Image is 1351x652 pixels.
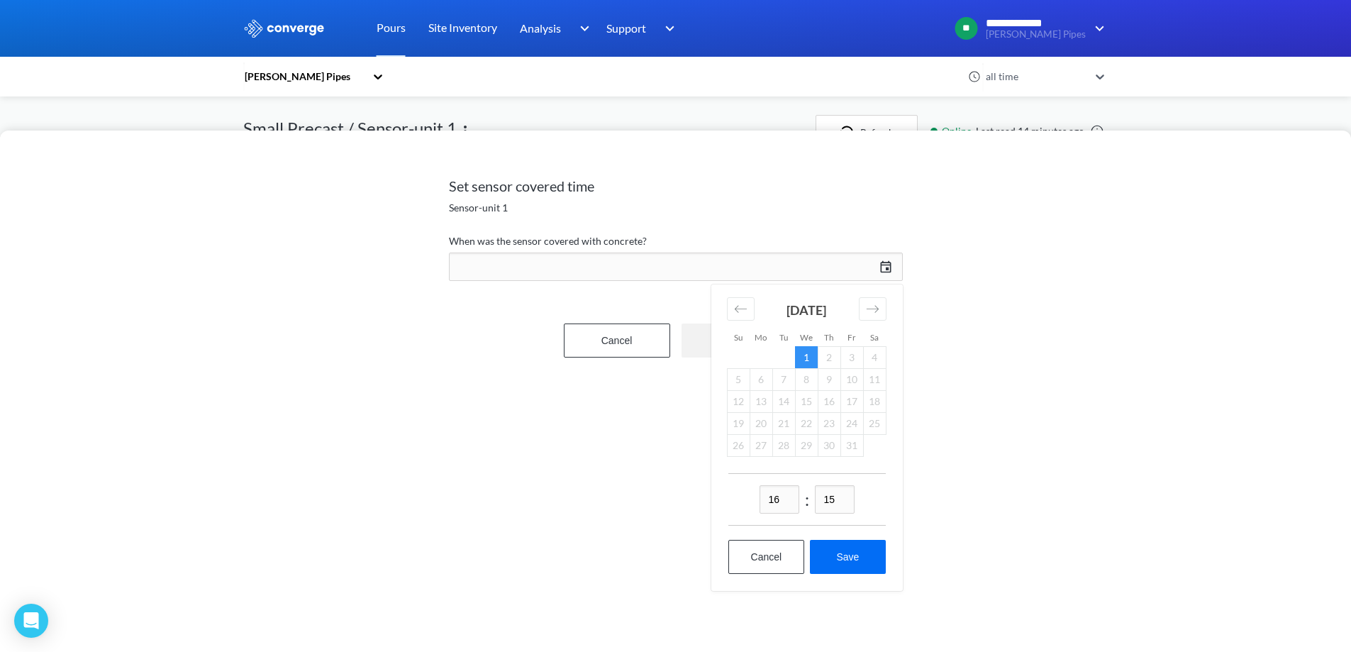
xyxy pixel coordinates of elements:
[810,540,885,574] button: Save
[727,412,750,434] td: Not available. Sunday, October 19, 2025
[818,368,840,390] td: Not available. Thursday, October 9, 2025
[243,19,326,38] img: logo_ewhite.svg
[824,332,833,342] small: Th
[449,177,903,194] h2: Set sensor covered time
[606,19,646,37] span: Support
[14,604,48,638] div: Open Intercom Messenger
[863,412,886,434] td: Not available. Saturday, October 25, 2025
[870,332,879,342] small: Sa
[734,332,743,342] small: Su
[772,434,795,456] td: Not available. Tuesday, October 28, 2025
[570,20,593,37] img: downArrow.svg
[800,332,813,342] small: We
[755,332,767,342] small: Mo
[805,486,809,513] span: :
[728,540,805,574] button: Cancel
[863,390,886,412] td: Not available. Saturday, October 18, 2025
[750,390,772,412] td: Not available. Monday, October 13, 2025
[786,302,826,318] strong: [DATE]
[847,332,856,342] small: Fr
[818,346,840,368] td: Not available. Thursday, October 2, 2025
[772,368,795,390] td: Not available. Tuesday, October 7, 2025
[750,434,772,456] td: Not available. Monday, October 27, 2025
[520,19,561,37] span: Analysis
[750,412,772,434] td: Not available. Monday, October 20, 2025
[840,390,863,412] td: Not available. Friday, October 17, 2025
[795,346,818,368] td: Selected. Wednesday, October 1, 2025
[711,284,903,591] div: Calendar
[1086,20,1108,37] img: downArrow.svg
[795,434,818,456] td: Not available. Wednesday, October 29, 2025
[863,346,886,368] td: Not available. Saturday, October 4, 2025
[727,390,750,412] td: Not available. Sunday, October 12, 2025
[779,332,788,342] small: Tu
[986,29,1086,40] span: [PERSON_NAME] Pipes
[795,390,818,412] td: Not available. Wednesday, October 15, 2025
[727,434,750,456] td: Not available. Sunday, October 26, 2025
[840,346,863,368] td: Not available. Friday, October 3, 2025
[840,368,863,390] td: Not available. Friday, October 10, 2025
[750,368,772,390] td: Not available. Monday, October 6, 2025
[818,390,840,412] td: Not available. Thursday, October 16, 2025
[760,485,799,514] input: hh
[564,324,670,358] button: Cancel
[795,412,818,434] td: Not available. Wednesday, October 22, 2025
[682,324,788,358] button: Start
[818,412,840,434] td: Not available. Thursday, October 23, 2025
[449,233,903,250] label: When was the sensor covered with concrete?
[727,297,755,321] div: Move backward to switch to the previous month.
[449,200,508,216] span: Sensor-unit 1
[859,297,886,321] div: Move forward to switch to the next month.
[818,434,840,456] td: Not available. Thursday, October 30, 2025
[656,20,679,37] img: downArrow.svg
[727,368,750,390] td: Not available. Sunday, October 5, 2025
[815,485,855,514] input: mm
[772,412,795,434] td: Not available. Tuesday, October 21, 2025
[772,390,795,412] td: Not available. Tuesday, October 14, 2025
[840,412,863,434] td: Not available. Friday, October 24, 2025
[863,368,886,390] td: Not available. Saturday, October 11, 2025
[840,434,863,456] td: Not available. Friday, October 31, 2025
[795,368,818,390] td: Not available. Wednesday, October 8, 2025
